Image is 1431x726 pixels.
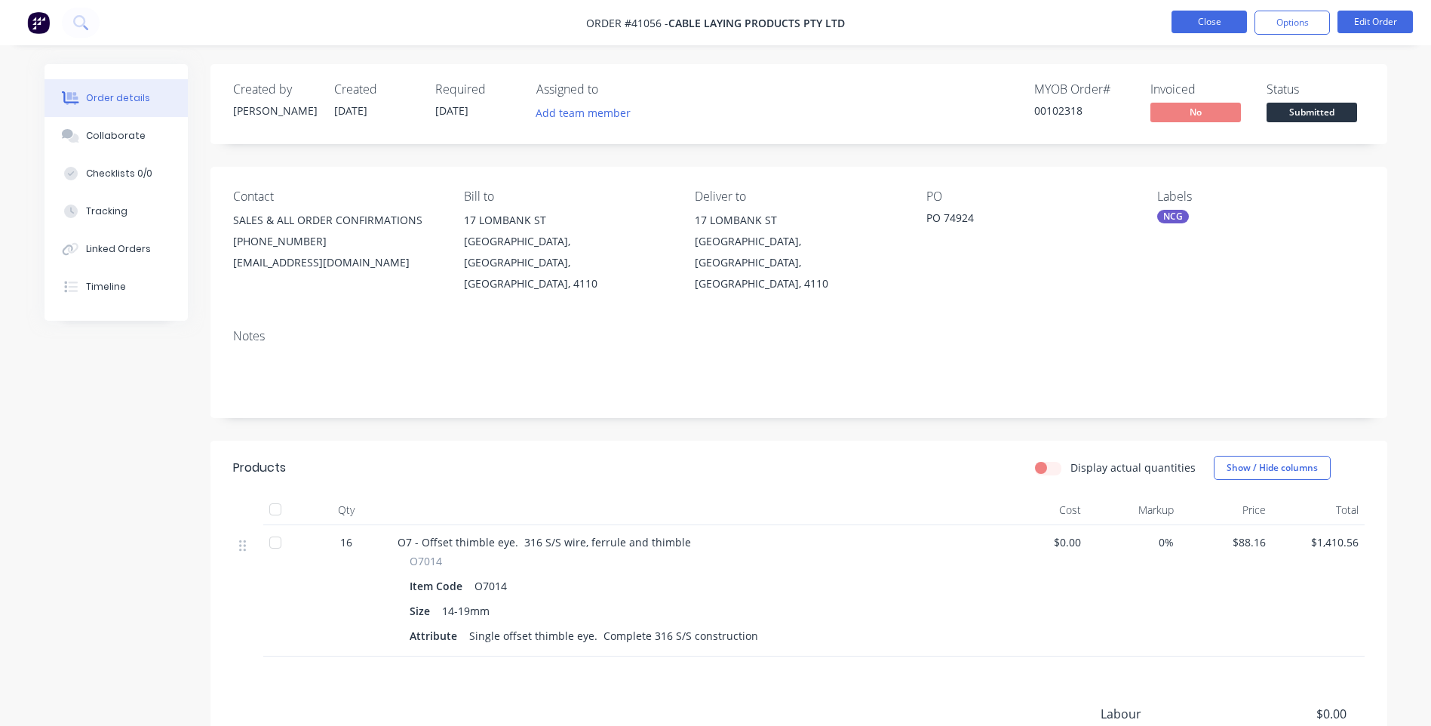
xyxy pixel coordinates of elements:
[1034,82,1132,97] div: MYOB Order #
[586,16,668,30] span: Order #41056 -
[86,280,126,294] div: Timeline
[27,11,50,34] img: Factory
[398,535,691,549] span: O7 - Offset thimble eye. 316 S/S wire, ferrule and thimble
[45,230,188,268] button: Linked Orders
[233,210,440,231] div: SALES & ALL ORDER CONFIRMATIONS
[1267,103,1357,122] span: Submitted
[45,117,188,155] button: Collaborate
[233,189,440,204] div: Contact
[233,252,440,273] div: [EMAIL_ADDRESS][DOMAIN_NAME]
[1214,456,1331,480] button: Show / Hide columns
[1101,705,1235,723] span: Labour
[1267,82,1365,97] div: Status
[1254,11,1330,35] button: Options
[1337,11,1413,33] button: Edit Order
[695,189,901,204] div: Deliver to
[1278,534,1359,550] span: $1,410.56
[45,268,188,306] button: Timeline
[1150,103,1241,122] span: No
[1034,103,1132,118] div: 00102318
[1180,495,1273,525] div: Price
[995,495,1088,525] div: Cost
[410,600,436,622] div: Size
[86,129,146,143] div: Collaborate
[233,82,316,97] div: Created by
[1234,705,1346,723] span: $0.00
[668,16,845,30] span: CABLE LAYING PRODUCTS PTY LTD
[86,167,152,180] div: Checklists 0/0
[1001,534,1082,550] span: $0.00
[695,210,901,294] div: 17 LOMBANK ST[GEOGRAPHIC_DATA], [GEOGRAPHIC_DATA], [GEOGRAPHIC_DATA], 4110
[86,91,150,105] div: Order details
[435,103,468,118] span: [DATE]
[1267,103,1357,125] button: Submitted
[1172,11,1247,33] button: Close
[536,82,687,97] div: Assigned to
[45,155,188,192] button: Checklists 0/0
[301,495,392,525] div: Qty
[435,82,518,97] div: Required
[695,210,901,231] div: 17 LOMBANK ST
[410,553,442,569] span: O7014
[464,189,671,204] div: Bill to
[45,192,188,230] button: Tracking
[1272,495,1365,525] div: Total
[926,189,1133,204] div: PO
[334,103,367,118] span: [DATE]
[233,103,316,118] div: [PERSON_NAME]
[45,79,188,117] button: Order details
[1150,82,1248,97] div: Invoiced
[86,242,151,256] div: Linked Orders
[464,231,671,294] div: [GEOGRAPHIC_DATA], [GEOGRAPHIC_DATA], [GEOGRAPHIC_DATA], 4110
[695,231,901,294] div: [GEOGRAPHIC_DATA], [GEOGRAPHIC_DATA], [GEOGRAPHIC_DATA], 4110
[1157,189,1364,204] div: Labels
[233,459,286,477] div: Products
[463,625,764,647] div: Single offset thimble eye. Complete 316 S/S construction
[1093,534,1174,550] span: 0%
[233,329,1365,343] div: Notes
[86,205,127,218] div: Tracking
[1087,495,1180,525] div: Markup
[1070,460,1196,475] label: Display actual quantities
[926,210,1115,231] div: PO 74924
[464,210,671,231] div: 17 LOMBANK ST
[233,210,440,273] div: SALES & ALL ORDER CONFIRMATIONS[PHONE_NUMBER][EMAIL_ADDRESS][DOMAIN_NAME]
[1157,210,1189,223] div: NCG
[1186,534,1267,550] span: $88.16
[436,600,496,622] div: 14-19mm
[233,231,440,252] div: [PHONE_NUMBER]
[536,103,639,123] button: Add team member
[410,625,463,647] div: Attribute
[527,103,638,123] button: Add team member
[410,575,468,597] div: Item Code
[340,534,352,550] span: 16
[464,210,671,294] div: 17 LOMBANK ST[GEOGRAPHIC_DATA], [GEOGRAPHIC_DATA], [GEOGRAPHIC_DATA], 4110
[334,82,417,97] div: Created
[468,575,513,597] div: O7014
